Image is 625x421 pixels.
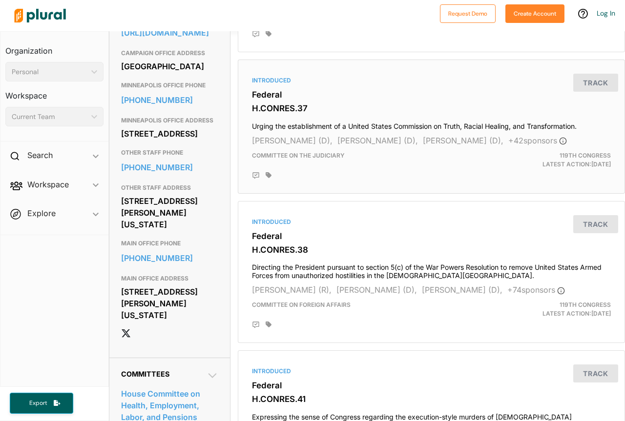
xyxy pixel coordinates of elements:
[266,321,271,328] div: Add tags
[252,136,333,145] span: [PERSON_NAME] (D),
[121,284,218,322] div: [STREET_ADDRESS][PERSON_NAME][US_STATE]
[5,37,104,58] h3: Organization
[423,136,503,145] span: [PERSON_NAME] (D),
[440,4,496,23] button: Request Demo
[22,399,54,407] span: Export
[573,364,618,382] button: Track
[252,231,611,241] h3: Federal
[252,76,611,85] div: Introduced
[121,147,218,159] h3: OTHER STAFF PHONE
[252,172,260,180] div: Add Position Statement
[336,285,417,295] span: [PERSON_NAME] (D),
[121,25,218,40] a: [URL][DOMAIN_NAME]
[252,30,260,38] div: Add Position Statement
[422,285,502,295] span: [PERSON_NAME] (D),
[121,160,218,175] a: [PHONE_NUMBER]
[508,136,567,145] span: + 42 sponsor s
[121,370,169,378] span: Committees
[494,151,618,169] div: Latest Action: [DATE]
[252,394,611,404] h3: H.CONRES.41
[121,238,218,249] h3: MAIN OFFICE PHONE
[27,150,53,160] h2: Search
[440,8,496,18] a: Request Demo
[10,393,73,414] button: Export
[505,4,564,23] button: Create Account
[121,182,218,194] h3: OTHER STAFF ADDRESS
[252,259,611,280] h4: Directing the President pursuant to section 5(c) of the War Powers Resolution to remove United St...
[12,67,87,77] div: Personal
[252,103,611,113] h3: H.CONRES.37
[121,251,218,265] a: [PHONE_NUMBER]
[252,381,611,390] h3: Federal
[252,118,611,131] h4: Urging the establishment of a United States Commission on Truth, Racial Healing, and Transformation.
[337,136,418,145] span: [PERSON_NAME] (D),
[121,59,218,74] div: [GEOGRAPHIC_DATA]
[560,301,611,308] span: 119th Congress
[505,8,564,18] a: Create Account
[121,126,218,141] div: [STREET_ADDRESS]
[266,30,271,37] div: Add tags
[5,81,104,103] h3: Workspace
[121,273,218,284] h3: MAIN OFFICE ADDRESS
[573,215,618,233] button: Track
[266,172,271,179] div: Add tags
[494,301,618,318] div: Latest Action: [DATE]
[252,90,611,100] h3: Federal
[507,285,565,295] span: + 74 sponsor s
[12,112,87,122] div: Current Team
[560,152,611,159] span: 119th Congress
[252,367,611,376] div: Introduced
[597,9,615,18] a: Log In
[121,47,218,59] h3: CAMPAIGN OFFICE ADDRESS
[121,115,218,126] h3: MINNEAPOLIS OFFICE ADDRESS
[573,74,618,92] button: Track
[252,285,332,295] span: [PERSON_NAME] (R),
[252,245,611,255] h3: H.CONRES.38
[252,152,345,159] span: Committee on the Judiciary
[121,80,218,91] h3: MINNEAPOLIS OFFICE PHONE
[252,321,260,329] div: Add Position Statement
[252,301,351,308] span: Committee on Foreign Affairs
[121,93,218,107] a: [PHONE_NUMBER]
[121,194,218,232] div: [STREET_ADDRESS][PERSON_NAME][US_STATE]
[252,218,611,226] div: Introduced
